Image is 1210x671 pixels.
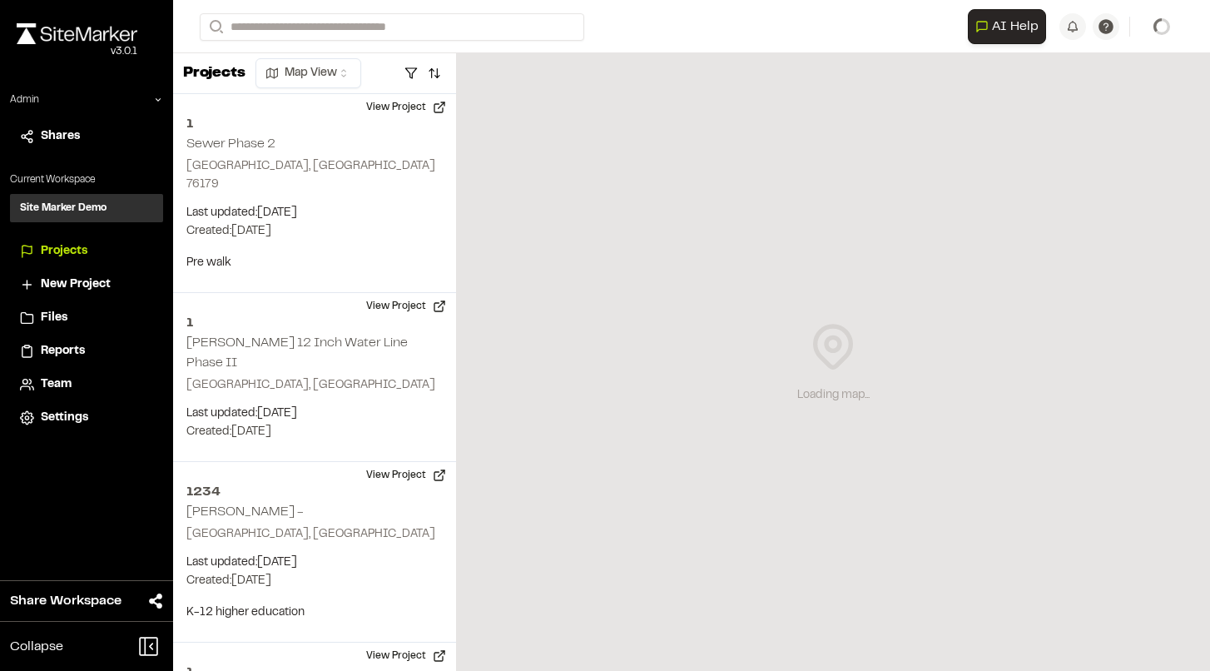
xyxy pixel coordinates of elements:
span: Shares [41,127,80,146]
div: Loading map... [797,386,870,405]
button: Search [200,13,230,41]
p: Admin [10,92,39,107]
a: Team [20,375,153,394]
p: Created: [DATE] [186,572,443,590]
span: Reports [41,342,85,360]
button: View Project [356,643,456,669]
h2: 1234 [186,482,443,502]
a: Shares [20,127,153,146]
p: Last updated: [DATE] [186,204,443,222]
div: Oh geez...please don't... [17,44,137,59]
p: [GEOGRAPHIC_DATA], [GEOGRAPHIC_DATA] 76179 [186,157,443,194]
a: New Project [20,276,153,294]
a: Projects [20,242,153,261]
h2: Sewer Phase 2 [186,138,275,150]
p: K-12 higher education [186,604,443,622]
h2: [PERSON_NAME] - [186,506,304,518]
p: Pre walk [186,254,443,272]
p: Created: [DATE] [186,222,443,241]
p: Created: [DATE] [186,423,443,441]
img: rebrand.png [17,23,137,44]
p: [GEOGRAPHIC_DATA], [GEOGRAPHIC_DATA] [186,525,443,544]
h2: 1 [186,114,443,134]
button: View Project [356,462,456,489]
span: Collapse [10,637,63,657]
p: [GEOGRAPHIC_DATA], [GEOGRAPHIC_DATA] [186,376,443,395]
h2: 1 [186,313,443,333]
h2: [PERSON_NAME] 12 Inch Water Line Phase II [186,337,408,369]
span: Team [41,375,72,394]
a: Reports [20,342,153,360]
div: Open AI Assistant [968,9,1053,44]
h3: Site Marker Demo [20,201,107,216]
p: Last updated: [DATE] [186,405,443,423]
p: Projects [183,62,245,85]
a: Settings [20,409,153,427]
button: Open AI Assistant [968,9,1046,44]
button: View Project [356,94,456,121]
p: Last updated: [DATE] [186,554,443,572]
button: View Project [356,293,456,320]
span: AI Help [992,17,1039,37]
span: New Project [41,276,111,294]
span: Projects [41,242,87,261]
span: Settings [41,409,88,427]
span: Files [41,309,67,327]
a: Files [20,309,153,327]
p: Current Workspace [10,172,163,187]
span: Share Workspace [10,591,121,611]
